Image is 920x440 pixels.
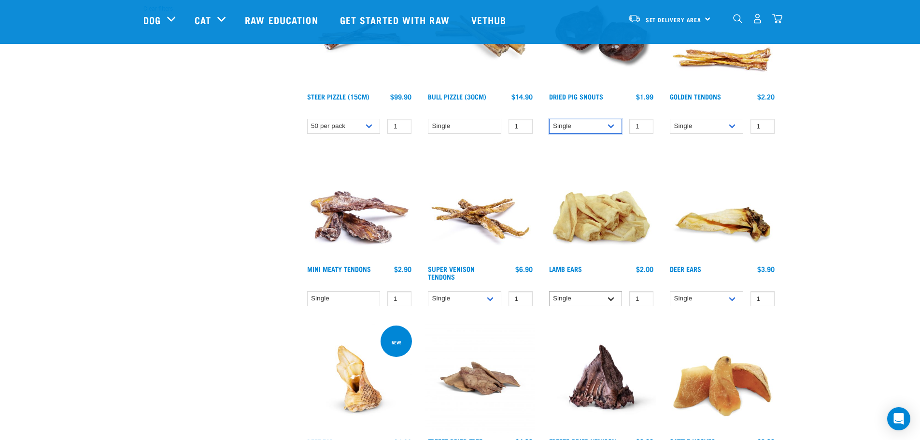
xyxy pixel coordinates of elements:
[549,267,582,270] a: Lamb Ears
[636,93,653,100] div: $1.99
[387,335,406,350] div: new!
[733,14,742,23] img: home-icon-1@2x.png
[646,18,702,21] span: Set Delivery Area
[387,119,411,134] input: 1
[307,267,371,270] a: Mini Meaty Tendons
[752,14,763,24] img: user.png
[509,119,533,134] input: 1
[887,407,910,430] div: Open Intercom Messenger
[667,324,777,433] img: Pile Of Cattle Hooves Treats For Dogs
[628,14,641,23] img: van-moving.png
[511,93,533,100] div: $14.90
[629,291,653,306] input: 1
[394,265,411,273] div: $2.90
[772,14,782,24] img: home-icon@2x.png
[750,119,775,134] input: 1
[428,95,486,98] a: Bull Pizzle (30cm)
[515,265,533,273] div: $6.90
[307,95,369,98] a: Steer Pizzle (15cm)
[235,0,330,39] a: Raw Education
[547,151,656,261] img: Pile Of Lamb Ears Treat For Pets
[387,291,411,306] input: 1
[462,0,519,39] a: Vethub
[629,119,653,134] input: 1
[549,95,603,98] a: Dried Pig Snouts
[670,95,721,98] a: Golden Tendons
[330,0,462,39] a: Get started with Raw
[390,93,411,100] div: $99.90
[750,291,775,306] input: 1
[143,13,161,27] a: Dog
[425,324,535,433] img: Pigs Ears
[667,151,777,261] img: A Deer Ear Treat For Pets
[670,267,701,270] a: Deer Ears
[757,93,775,100] div: $2.20
[757,265,775,273] div: $3.90
[305,151,414,261] img: 1289 Mini Tendons 01
[509,291,533,306] input: 1
[428,267,475,278] a: Super Venison Tendons
[195,13,211,27] a: Cat
[305,324,414,433] img: Beef ear
[425,151,535,261] img: 1286 Super Tendons 01
[636,265,653,273] div: $2.00
[547,324,656,433] img: Raw Essentials Freeze Dried Deer Ears With Fur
